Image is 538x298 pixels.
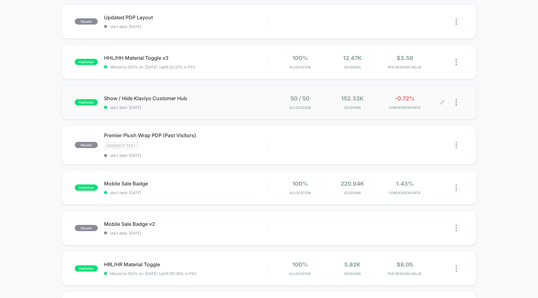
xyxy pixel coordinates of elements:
[104,153,269,158] span: start date: [DATE]
[455,184,457,191] img: close
[104,55,269,61] span: HHL/HH Material Toggle v3
[104,105,269,110] span: start date: [DATE]
[75,225,98,231] span: paused
[380,65,429,69] span: PER SESSION VALUE
[75,99,98,105] span: published
[328,105,377,110] span: Sessions
[292,55,308,61] span: 100%
[104,132,269,138] span: Premier Plush Wrap PDP (Past Visitors)
[104,261,269,268] span: HRL/HR Material Toggle
[104,221,269,227] span: Mobile Sale Badge v2
[344,261,361,268] span: 5.82k
[396,180,413,187] span: 1.43%
[341,95,364,102] span: 152.32k
[75,18,98,25] span: paused
[380,105,429,110] span: CONVERSION RATE
[75,59,98,65] span: published
[75,184,98,191] span: published
[110,65,195,69] span: Moved to 100% on: [DATE] . Uplift: 32.33% in PSV
[328,191,377,195] span: Sessions
[341,180,364,187] span: 220.94k
[104,180,269,187] span: Mobile Sale Badge
[289,105,311,110] span: Allocation
[104,231,269,235] span: start date: [DATE]
[104,14,269,21] span: Updated PDP Layout
[343,55,362,61] span: 12.47k
[290,95,309,102] span: 50 / 50
[380,272,429,276] span: PER SESSION VALUE
[289,272,311,276] span: Allocation
[455,99,457,106] img: close
[292,261,308,268] span: 100%
[104,190,269,195] span: start date: [DATE]
[110,271,196,276] span: Moved to 100% on: [DATE] . Uplift: 187.39% in PSV
[75,142,98,148] span: paused
[395,95,415,102] span: -0.72%
[289,65,311,69] span: Allocation
[289,191,311,195] span: Allocation
[397,55,413,61] span: $3.59
[397,261,413,268] span: $8.05
[455,142,457,148] img: close
[455,59,457,65] img: close
[104,24,269,29] span: start date: [DATE]
[455,225,457,231] img: close
[104,95,269,101] span: Show / Hide Klaviyo Customer Hub
[104,142,139,149] span: Redirect Test
[455,265,457,272] img: close
[328,65,377,69] span: Sessions
[328,272,377,276] span: Sessions
[455,18,457,25] img: close
[75,265,98,272] span: published
[292,180,308,187] span: 100%
[380,191,429,195] span: CONVERSION RATE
